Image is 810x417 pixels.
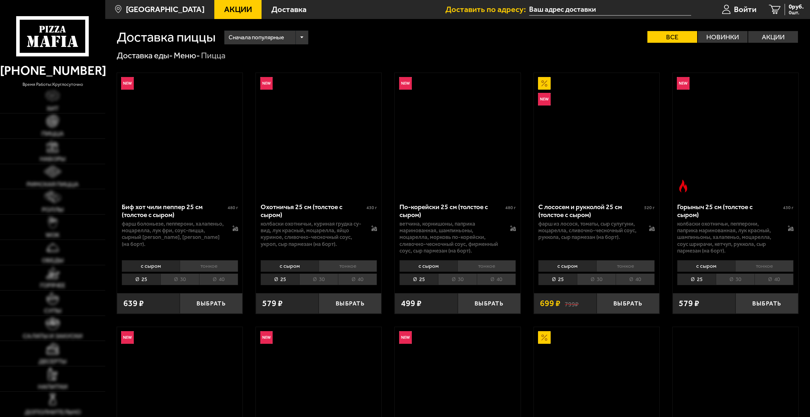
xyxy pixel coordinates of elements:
span: 0 руб. [789,4,804,10]
span: [GEOGRAPHIC_DATA] [126,5,204,14]
h1: Доставка пиццы [117,30,216,44]
span: Сначала популярные [229,29,284,46]
li: 30 [160,273,199,285]
li: 30 [716,273,755,285]
li: тонкое [596,260,655,272]
li: с сыром [122,260,180,272]
div: Горыныч 25 см (толстое с сыром) [677,203,781,219]
button: Выбрать [180,293,243,314]
span: Войти [734,5,756,14]
p: колбаски охотничьи, куриная грудка су-вид, лук красный, моцарелла, яйцо куриное, сливочно-чесночн... [261,221,363,247]
li: тонкое [457,260,516,272]
span: Салаты и закуски [23,333,82,339]
label: Акции [748,31,798,43]
a: НовинкаОстрое блюдоГорыныч 25 см (толстое с сыром) [673,73,798,196]
li: с сыром [538,260,596,272]
li: 25 [122,273,160,285]
span: 430 г [783,205,794,210]
img: Новинка [399,77,412,90]
span: Горячее [40,282,65,289]
div: По-корейски 25 см (толстое с сыром) [399,203,504,219]
s: 799 ₽ [565,299,579,308]
img: Акционный [538,77,551,90]
li: 40 [199,273,238,285]
li: 30 [577,273,616,285]
a: НовинкаПо-корейски 25 см (толстое с сыром) [395,73,520,196]
a: НовинкаОхотничья 25 см (толстое с сыром) [256,73,381,196]
li: 40 [338,273,377,285]
span: Напитки [38,384,68,390]
button: Выбрать [735,293,798,314]
li: 25 [677,273,716,285]
span: 480 г [228,205,238,210]
img: Новинка [260,77,273,90]
img: Новинка [121,331,134,344]
div: Биф хот чили пеппер 25 см (толстое с сыром) [122,203,226,219]
img: Акционный [538,331,551,344]
button: Выбрать [458,293,521,314]
p: ветчина, корнишоны, паприка маринованная, шампиньоны, моцарелла, морковь по-корейски, сливочно-че... [399,221,502,254]
span: 520 г [644,205,655,210]
span: Обеды [42,257,64,264]
span: Роллы [42,207,64,213]
button: Выбрать [319,293,381,314]
span: Дополнительно [25,409,81,415]
li: 30 [438,273,477,285]
img: Новинка [260,331,273,344]
img: Новинка [399,331,412,344]
li: 40 [616,273,655,285]
div: С лососем и рукколой 25 см (толстое с сыром) [538,203,643,219]
a: Доставка еды- [117,50,173,61]
a: Меню- [174,50,200,61]
label: Все [647,31,697,43]
span: WOK [46,232,60,238]
span: Пицца [42,131,64,137]
button: Выбрать [597,293,659,314]
span: 699 ₽ [540,299,561,308]
p: колбаски Охотничьи, пепперони, паприка маринованная, лук красный, шампиньоны, халапеньо, моцарелл... [677,221,779,254]
span: 0 шт. [789,10,804,15]
li: тонкое [735,260,794,272]
li: 40 [477,273,516,285]
li: 25 [261,273,299,285]
span: Наборы [40,156,66,162]
img: Новинка [121,77,134,90]
p: фарш болоньезе, пепперони, халапеньо, моцарелла, лук фри, соус-пицца, сырный [PERSON_NAME], [PERS... [122,221,224,247]
li: с сыром [261,260,319,272]
img: Новинка [538,93,551,106]
li: с сыром [399,260,457,272]
li: 30 [299,273,338,285]
span: Доставка [271,5,307,14]
span: 579 ₽ [262,299,283,308]
span: 430 г [366,205,377,210]
li: 40 [755,273,794,285]
span: Хит [47,106,59,112]
li: тонкое [319,260,377,272]
span: Десерты [39,358,67,365]
img: Острое блюдо [677,180,690,192]
p: фарш из лосося, томаты, сыр сулугуни, моцарелла, сливочно-чесночный соус, руккола, сыр пармезан (... [538,221,640,241]
span: 480 г [505,205,516,210]
li: с сыром [677,260,735,272]
span: Римская пицца [27,181,79,188]
span: Супы [44,308,62,314]
div: Охотничья 25 см (толстое с сыром) [261,203,365,219]
li: 25 [399,273,438,285]
img: Новинка [677,77,690,90]
span: 579 ₽ [679,299,699,308]
label: Новинки [698,31,748,43]
a: АкционныйНовинкаС лососем и рукколой 25 см (толстое с сыром) [534,73,659,196]
span: Доставить по адресу: [445,5,529,14]
input: Ваш адрес доставки [529,4,691,16]
li: тонкое [180,260,238,272]
span: 639 ₽ [123,299,144,308]
a: НовинкаБиф хот чили пеппер 25 см (толстое с сыром) [117,73,243,196]
div: Пицца [201,50,225,61]
li: 25 [538,273,577,285]
span: 499 ₽ [401,299,422,308]
span: Акции [224,5,252,14]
